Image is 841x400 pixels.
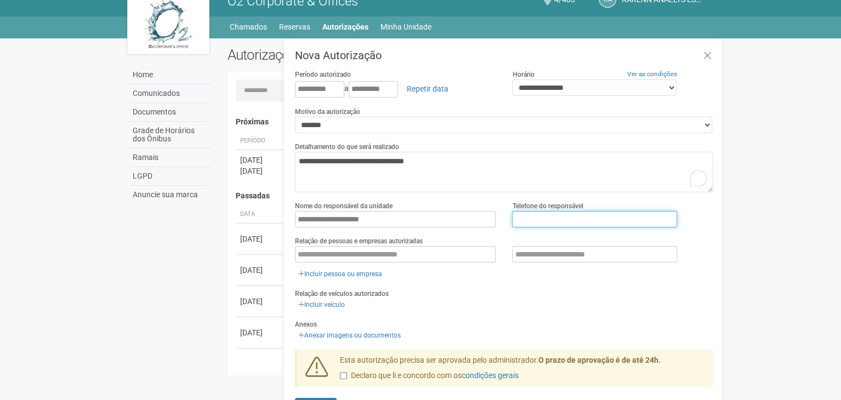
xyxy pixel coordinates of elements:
[295,299,348,311] a: Incluir veículo
[130,103,211,122] a: Documentos
[295,289,389,299] label: Relação de veículos autorizados
[295,107,360,117] label: Motivo da autorização
[236,192,706,200] h4: Passadas
[538,356,661,364] strong: O prazo de aprovação é de até 24h.
[295,79,496,98] div: a
[228,47,462,63] h2: Autorizações
[462,371,519,380] a: condições gerais
[240,233,281,244] div: [DATE]
[295,152,713,192] textarea: To enrich screen reader interactions, please activate Accessibility in Grammarly extension settings
[236,132,285,150] th: Período
[627,70,677,78] a: Ver as condições
[295,142,399,152] label: Detalhamento do que será realizado
[130,167,211,186] a: LGPD
[332,355,713,387] div: Esta autorização precisa ser aprovada pelo administrador.
[340,370,519,381] label: Declaro que li e concordo com os
[512,70,534,79] label: Horário
[295,70,351,79] label: Período autorizado
[130,122,211,148] a: Grade de Horários dos Ônibus
[240,296,281,307] div: [DATE]
[240,165,281,176] div: [DATE]
[295,236,423,246] label: Relação de pessoas e empresas autorizadas
[130,66,211,84] a: Home
[295,50,713,61] h3: Nova Autorização
[295,319,317,329] label: Anexos
[340,372,347,379] input: Declaro que li e concordo com oscondições gerais
[279,19,310,35] a: Reservas
[236,205,285,224] th: Data
[130,186,211,204] a: Anuncie sua marca
[236,118,706,126] h4: Próximas
[512,201,583,211] label: Telefone do responsável
[240,327,281,338] div: [DATE]
[130,148,211,167] a: Ramais
[130,84,211,103] a: Comunicados
[400,79,456,98] a: Repetir data
[240,265,281,276] div: [DATE]
[295,268,385,280] a: Incluir pessoa ou empresa
[295,201,393,211] label: Nome do responsável da unidade
[322,19,368,35] a: Autorizações
[230,19,267,35] a: Chamados
[240,155,281,165] div: [DATE]
[295,329,404,341] a: Anexar imagens ou documentos
[380,19,431,35] a: Minha Unidade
